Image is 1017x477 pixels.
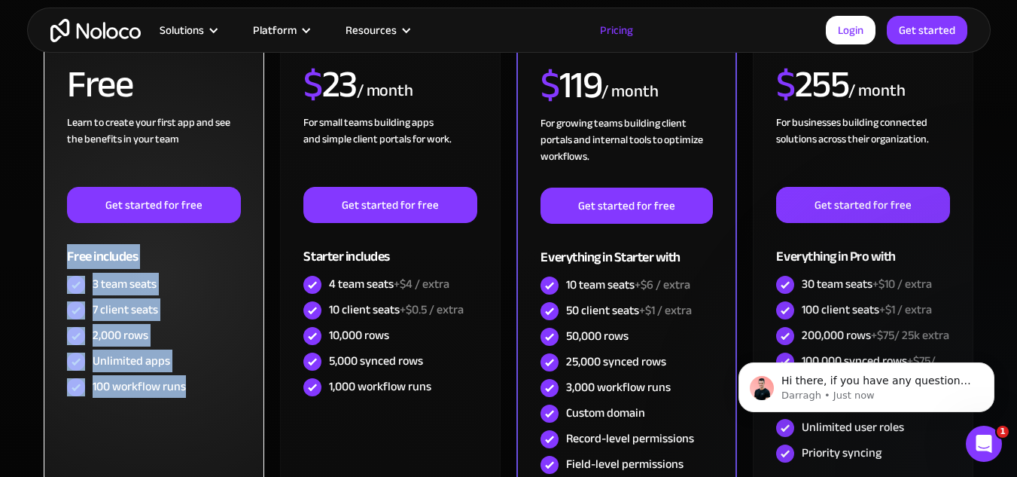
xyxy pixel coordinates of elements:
a: home [50,19,141,42]
a: Pricing [581,20,652,40]
div: 200,000 rows [802,327,949,344]
div: 10 client seats [329,301,464,318]
div: 5,000 synced rows [329,353,423,369]
div: 50,000 rows [566,328,629,344]
div: Starter includes [303,223,477,272]
div: Solutions [160,20,204,40]
div: Platform [234,20,327,40]
span: +$6 / extra [635,274,690,296]
a: Login [826,16,875,44]
div: Priority syncing [802,445,882,461]
div: Solutions [141,20,234,40]
div: 3,000 workflow runs [566,379,671,396]
div: Resources [327,20,427,40]
div: Platform [253,20,297,40]
div: For businesses building connected solutions across their organization. ‍ [776,115,949,187]
div: For growing teams building client portals and internal tools to optimize workflows. [540,115,712,188]
div: / month [601,80,658,104]
div: Learn to create your first app and see the benefits in your team ‍ [67,115,240,187]
a: Get started for free [776,187,949,223]
div: 2,000 rows [93,327,148,344]
span: +$4 / extra [394,273,449,295]
span: +$0.5 / extra [400,298,464,321]
span: $ [540,50,559,121]
div: Custom domain [566,405,645,421]
div: 10 team seats [566,277,690,293]
div: Resources [346,20,397,40]
div: 30 team seats [802,276,932,292]
a: Get started for free [303,187,477,223]
div: Field-level permissions [566,456,684,472]
div: Everything in Pro with [776,223,949,272]
h2: 23 [303,66,357,103]
div: Unlimited apps [93,353,170,369]
h2: Free [67,66,132,103]
div: 7 client seats [93,301,158,318]
div: Free includes [67,223,240,272]
div: / month [357,79,413,103]
div: 100 workflow runs [93,378,186,395]
div: 25,000 synced rows [566,353,666,370]
a: Get started for free [67,187,240,223]
span: $ [776,49,795,120]
span: +$1 / extra [879,298,932,321]
div: Record-level permissions [566,430,694,447]
div: For small teams building apps and simple client portals for work. ‍ [303,115,477,187]
div: / month [848,79,905,103]
div: 50 client seats [566,302,692,319]
div: 3 team seats [93,276,157,292]
span: +$10 / extra [872,273,932,295]
a: Get started [887,16,967,44]
iframe: Intercom notifications message [716,331,1017,436]
div: 100 client seats [802,301,932,318]
div: 4 team seats [329,276,449,292]
div: 1,000 workflow runs [329,378,431,395]
iframe: Intercom live chat [966,426,1002,462]
div: 10,000 rows [329,327,389,344]
div: Everything in Starter with [540,224,712,273]
a: Get started for free [540,188,712,224]
span: 1 [997,426,1009,438]
span: $ [303,49,322,120]
span: +$1 / extra [639,299,692,322]
span: +$75/ 25k extra [871,324,949,347]
h2: 255 [776,66,848,103]
h2: 119 [540,66,601,104]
